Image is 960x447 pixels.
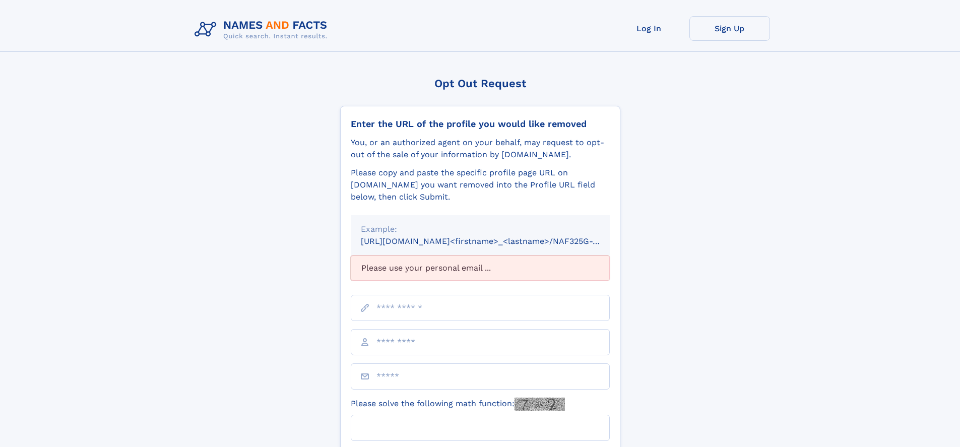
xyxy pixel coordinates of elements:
a: Sign Up [689,16,770,41]
a: Log In [609,16,689,41]
small: [URL][DOMAIN_NAME]<firstname>_<lastname>/NAF325G-xxxxxxxx [361,236,629,246]
div: Please use your personal email ... [351,256,610,281]
div: You, or an authorized agent on your behalf, may request to opt-out of the sale of your informatio... [351,137,610,161]
div: Please copy and paste the specific profile page URL on [DOMAIN_NAME] you want removed into the Pr... [351,167,610,203]
label: Please solve the following math function: [351,398,565,411]
div: Enter the URL of the profile you would like removed [351,118,610,130]
img: Logo Names and Facts [190,16,336,43]
div: Example: [361,223,600,235]
div: Opt Out Request [340,77,620,90]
